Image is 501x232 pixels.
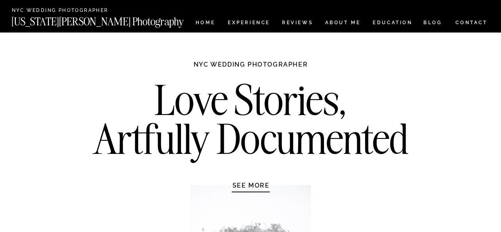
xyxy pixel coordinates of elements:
h2: Love Stories, Artfully Documented [85,81,417,164]
a: REVIEWS [282,20,312,27]
a: EDUCATION [372,20,413,27]
a: ABOUT ME [325,20,361,27]
a: BLOG [423,20,442,27]
a: HOME [194,20,217,27]
a: CONTACT [455,18,488,27]
a: NYC Wedding Photographer [12,8,131,14]
a: Experience [228,20,269,27]
a: SEE MORE [213,181,289,189]
a: [US_STATE][PERSON_NAME] Photography [11,16,210,23]
h1: NYC WEDDING PHOTOGRAPHER [177,60,325,76]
